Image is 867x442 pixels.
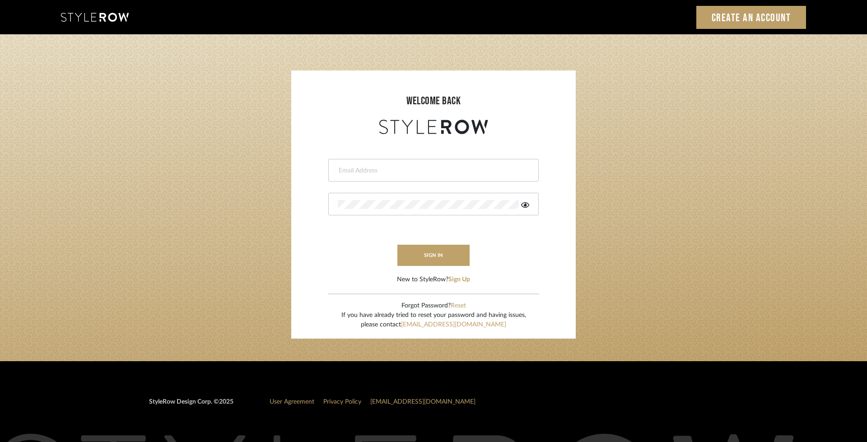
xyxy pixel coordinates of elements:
[323,399,361,405] a: Privacy Policy
[370,399,475,405] a: [EMAIL_ADDRESS][DOMAIN_NAME]
[397,275,470,284] div: New to StyleRow?
[696,6,806,29] a: Create an Account
[397,245,470,266] button: sign in
[341,311,526,330] div: If you have already tried to reset your password and having issues, please contact
[149,397,233,414] div: StyleRow Design Corp. ©2025
[451,301,466,311] button: Reset
[448,275,470,284] button: Sign Up
[401,321,506,328] a: [EMAIL_ADDRESS][DOMAIN_NAME]
[270,399,314,405] a: User Agreement
[338,166,527,175] input: Email Address
[341,301,526,311] div: Forgot Password?
[300,93,567,109] div: welcome back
